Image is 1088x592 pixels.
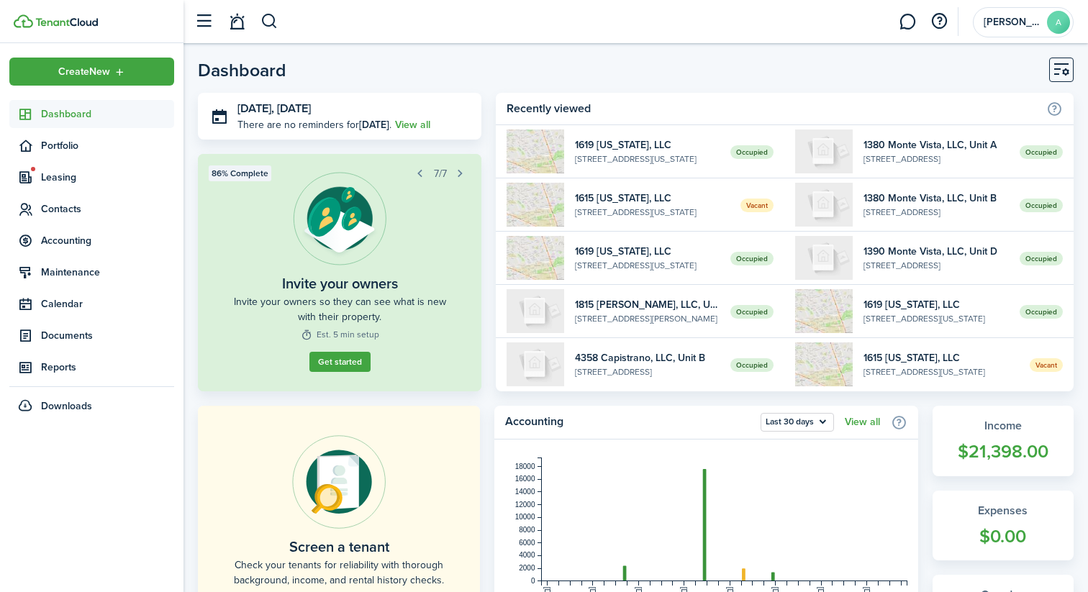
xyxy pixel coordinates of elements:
img: A [507,289,564,333]
a: Reports [9,353,174,381]
a: View all [395,117,430,132]
tspan: 4000 [520,551,536,559]
tspan: 0 [531,577,535,585]
span: Vacant [740,199,774,212]
button: Next step [450,163,471,183]
img: 1 [795,289,853,333]
widget-list-item-description: [STREET_ADDRESS][US_STATE] [863,365,1019,378]
widget-stats-count: $0.00 [947,523,1059,550]
widget-stats-title: Expenses [947,502,1059,519]
tspan: 6000 [520,539,536,547]
tspan: 12000 [515,501,535,509]
img: 1 [507,236,564,280]
widget-step-description: Invite your owners so they can see what is new with their property. [230,294,449,324]
widget-list-item-title: 1615 [US_STATE], LLC [863,350,1019,365]
widget-list-item-title: 1390 Monte Vista, LLC, Unit D [863,244,1009,259]
header-page-title: Dashboard [198,61,286,79]
span: Leasing [41,170,174,185]
span: Contacts [41,201,174,217]
widget-stats-count: $21,398.00 [947,438,1059,465]
avatar-text: A [1047,11,1070,34]
button: Open sidebar [190,8,217,35]
button: Open resource center [927,9,951,34]
img: 1 [507,129,564,173]
home-placeholder-title: Screen a tenant [289,536,389,557]
span: Occupied [1020,305,1063,319]
img: Online payments [292,435,386,529]
span: 7/7 [434,166,447,181]
span: Occupied [730,145,774,159]
img: B [507,342,564,386]
widget-list-item-description: [STREET_ADDRESS][US_STATE] [575,152,720,165]
tspan: 10000 [515,513,535,521]
widget-list-item-title: 1380 Monte Vista, LLC, Unit B [863,191,1009,206]
span: Adrian [984,17,1041,27]
widget-list-item-title: 1619 [US_STATE], LLC [575,244,720,259]
tspan: 18000 [515,463,535,470]
button: Customise [1049,58,1074,82]
widget-list-item-title: 1619 [US_STATE], LLC [575,137,720,152]
p: There are no reminders for . [237,117,391,132]
a: View all [845,416,880,428]
span: Occupied [730,358,774,372]
a: Expenses$0.00 [933,491,1074,561]
h3: [DATE], [DATE] [237,100,471,118]
img: Owner [293,172,386,265]
span: Portfolio [41,138,174,153]
widget-stats-title: Income [947,417,1059,434]
button: Last 30 days [761,413,834,432]
tspan: 8000 [520,526,536,534]
tspan: 16000 [515,475,535,483]
img: TenantCloud [14,14,33,28]
span: Maintenance [41,265,174,280]
home-widget-title: Accounting [505,413,753,432]
widget-list-item-description: [STREET_ADDRESS] [863,152,1009,165]
widget-step-time: Est. 5 min setup [301,328,379,341]
img: 1 [795,342,853,386]
span: Documents [41,328,174,343]
button: Prev step [410,163,430,183]
a: Income$21,398.00 [933,406,1074,476]
span: Occupied [1020,252,1063,265]
widget-list-item-description: [STREET_ADDRESS] [863,259,1009,272]
img: A [795,129,853,173]
widget-list-item-title: 1380 Monte Vista, LLC, Unit A [863,137,1009,152]
span: Dashboard [41,106,174,122]
widget-list-item-description: [STREET_ADDRESS] [575,365,720,378]
home-placeholder-description: Check your tenants for reliability with thorough background, income, and rental history checks. [230,557,448,588]
b: [DATE] [359,117,389,132]
img: 1 [507,183,564,227]
span: Occupied [1020,145,1063,159]
span: Occupied [1020,199,1063,212]
img: D [795,236,853,280]
span: Calendar [41,296,174,311]
widget-list-item-title: 1615 [US_STATE], LLC [575,191,730,206]
span: Downloads [41,399,92,414]
span: Accounting [41,233,174,248]
widget-list-item-description: [STREET_ADDRESS][PERSON_NAME] [575,312,720,325]
widget-list-item-description: [STREET_ADDRESS][US_STATE] [575,259,720,272]
span: Create New [58,67,110,77]
span: Reports [41,360,174,375]
span: Occupied [730,305,774,319]
widget-list-item-description: [STREET_ADDRESS][US_STATE] [863,312,1009,325]
widget-list-item-title: 4358 Capistrano, LLC, Unit B [575,350,720,365]
span: Occupied [730,252,774,265]
button: Open menu [9,58,174,86]
a: Messaging [894,4,921,40]
widget-list-item-description: [STREET_ADDRESS][US_STATE] [575,206,730,219]
a: Notifications [223,4,250,40]
home-widget-title: Recently viewed [507,100,1039,117]
widget-list-item-title: 1619 [US_STATE], LLC [863,297,1009,312]
a: Dashboard [9,100,174,128]
button: Get started [309,352,371,372]
tspan: 14000 [515,488,535,496]
widget-step-title: Invite your owners [282,273,398,294]
widget-list-item-title: 1815 [PERSON_NAME], LLC, Unit A [575,297,720,312]
button: Open menu [761,413,834,432]
img: TenantCloud [35,18,98,27]
img: B [795,183,853,227]
span: Vacant [1030,358,1063,372]
tspan: 2000 [520,564,536,572]
button: Search [260,9,278,34]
